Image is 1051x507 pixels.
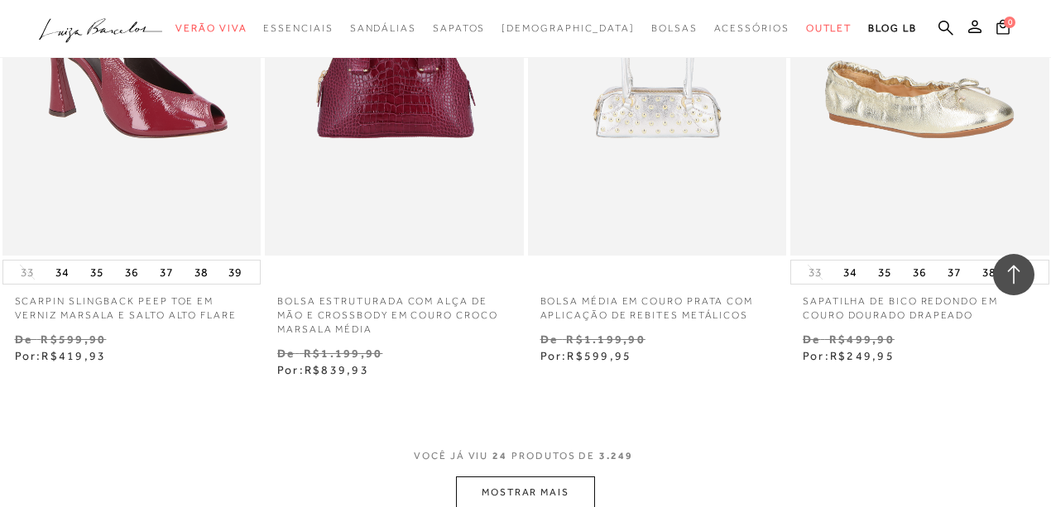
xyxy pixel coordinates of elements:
span: Por: [540,349,632,362]
small: De [540,332,558,346]
span: R$839,93 [305,363,369,376]
span: 0 [1004,17,1015,28]
span: 24 [492,450,507,462]
a: categoryNavScreenReaderText [433,13,485,44]
button: 36 [908,261,931,284]
span: Por: [803,349,895,362]
button: 34 [50,261,74,284]
small: De [803,332,820,346]
a: noSubCategoriesText [502,13,635,44]
span: VOCÊ JÁ VIU PRODUTOS DE [414,450,637,462]
button: 39 [223,261,247,284]
a: categoryNavScreenReaderText [651,13,698,44]
span: Sapatos [433,22,485,34]
button: 38 [190,261,213,284]
small: R$499,90 [829,332,895,346]
span: Bolsas [651,22,698,34]
button: 37 [943,261,966,284]
a: BOLSA ESTRUTURADA COM ALÇA DE MÃO E CROSSBODY EM COURO CROCO MARSALA MÉDIA [265,285,524,336]
button: 38 [977,261,1001,284]
a: categoryNavScreenReaderText [263,13,333,44]
span: R$599,95 [567,349,631,362]
a: SAPATILHA DE BICO REDONDO EM COURO DOURADO DRAPEADO [790,285,1049,323]
button: 37 [155,261,178,284]
span: Outlet [806,22,852,34]
small: R$1.199,90 [566,332,645,346]
span: BLOG LB [868,22,916,34]
small: R$1.199,90 [304,347,382,360]
span: Sandálias [350,22,416,34]
span: Verão Viva [175,22,247,34]
a: BOLSA MÉDIA EM COURO PRATA COM APLICAÇÃO DE REBITES METÁLICOS [528,285,787,323]
small: De [15,332,32,346]
button: 35 [85,261,108,284]
button: 36 [120,261,143,284]
button: 34 [838,261,861,284]
a: categoryNavScreenReaderText [714,13,789,44]
a: BLOG LB [868,13,916,44]
span: Por: [15,349,107,362]
span: Acessórios [714,22,789,34]
a: SCARPIN SLINGBACK PEEP TOE EM VERNIZ MARSALA E SALTO ALTO FLARE [2,285,262,323]
a: categoryNavScreenReaderText [175,13,247,44]
button: 33 [16,265,39,280]
button: 35 [873,261,896,284]
a: categoryNavScreenReaderText [350,13,416,44]
span: 3.249 [599,450,633,462]
span: Essenciais [263,22,333,34]
button: 0 [991,18,1015,41]
small: De [277,347,295,360]
span: Por: [277,363,369,376]
button: 33 [804,265,827,280]
span: R$419,93 [41,349,106,362]
small: R$599,90 [41,332,106,346]
span: R$249,95 [830,349,895,362]
a: categoryNavScreenReaderText [806,13,852,44]
span: [DEMOGRAPHIC_DATA] [502,22,635,34]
